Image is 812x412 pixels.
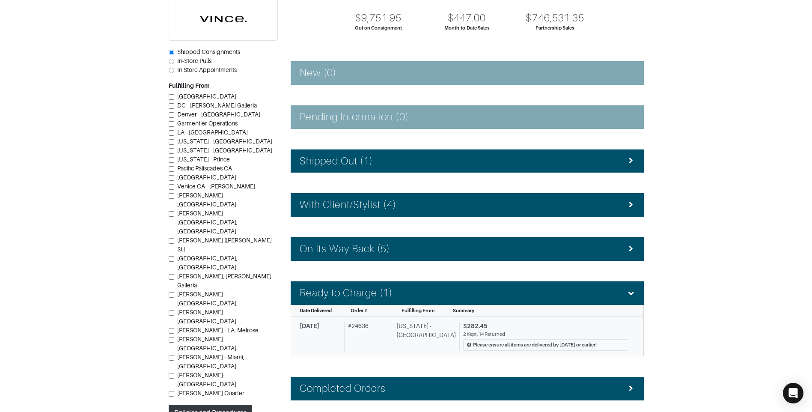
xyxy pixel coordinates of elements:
span: [US_STATE] - [GEOGRAPHIC_DATA] [177,147,272,154]
span: [DATE] [300,322,319,329]
input: Pacific Paliscades CA [169,166,174,172]
span: [PERSON_NAME]-[GEOGRAPHIC_DATA] [177,192,236,208]
span: Denver - [GEOGRAPHIC_DATA] [177,111,260,118]
span: Pacific Paliscades CA [177,165,232,172]
span: Garmentier Operations [177,120,238,127]
input: LA - [GEOGRAPHIC_DATA] [169,130,174,136]
input: [US_STATE] - [GEOGRAPHIC_DATA] [169,148,174,154]
h4: With Client/Stylist (4) [300,199,396,211]
input: DC - [PERSON_NAME] Galleria [169,103,174,109]
span: DC - [PERSON_NAME] Galleria [177,102,257,109]
span: [PERSON_NAME] Quarter [177,390,244,397]
input: [US_STATE] - [GEOGRAPHIC_DATA] [169,139,174,145]
span: Venice CA - [PERSON_NAME] [177,183,255,190]
input: [US_STATE] - Prince [169,157,174,163]
input: [GEOGRAPHIC_DATA] [169,94,174,100]
span: [GEOGRAPHIC_DATA], [GEOGRAPHIC_DATA] [177,255,238,271]
input: [PERSON_NAME] - LA, Melrose [169,328,174,334]
span: Shipped Consignments [177,48,240,55]
span: [US_STATE] - [GEOGRAPHIC_DATA] [177,138,272,145]
span: [PERSON_NAME] ([PERSON_NAME] St.) [177,237,272,253]
input: [GEOGRAPHIC_DATA] [169,175,174,181]
span: [PERSON_NAME]- [GEOGRAPHIC_DATA] [177,372,236,388]
span: In-Store Pulls [177,57,211,64]
input: [PERSON_NAME][GEOGRAPHIC_DATA] [169,310,174,316]
h4: New (0) [300,67,336,79]
span: Order # [351,308,367,313]
span: LA - [GEOGRAPHIC_DATA] [177,129,248,136]
h4: Ready to Charge (1) [300,287,393,299]
div: Please ensure all items are delivered by [DATE] or earlier! [473,341,597,349]
span: [US_STATE] - Prince [177,156,230,163]
input: [GEOGRAPHIC_DATA], [GEOGRAPHIC_DATA] [169,256,174,262]
h4: Pending Information (0) [300,111,409,123]
span: [PERSON_NAME] - [GEOGRAPHIC_DATA], [GEOGRAPHIC_DATA] [177,210,238,235]
span: [PERSON_NAME][GEOGRAPHIC_DATA]. [177,336,238,352]
div: [US_STATE] - [GEOGRAPHIC_DATA] [393,322,456,351]
div: $746,531.35 [526,12,584,24]
span: Date Delivered [300,308,332,313]
h4: On Its Way Back (5) [300,243,390,255]
input: Venice CA - [PERSON_NAME] [169,184,174,190]
span: [PERSON_NAME] - LA, Melrose [177,327,259,334]
label: Fulfilling From [169,81,210,90]
span: [PERSON_NAME] - Miami, [GEOGRAPHIC_DATA] [177,354,244,370]
span: Fulfilling From [402,308,434,313]
span: [GEOGRAPHIC_DATA] [177,174,236,181]
input: [PERSON_NAME]- [GEOGRAPHIC_DATA] [169,373,174,379]
input: In Store Appointments [169,68,174,73]
input: [PERSON_NAME] Quarter [169,391,174,397]
input: [PERSON_NAME] ([PERSON_NAME] St.) [169,238,174,244]
div: Month-to-Date Sales [444,24,490,32]
div: $447.00 [448,12,486,24]
input: [PERSON_NAME][GEOGRAPHIC_DATA]. [169,337,174,343]
div: Out on Consignment [355,24,402,32]
input: Denver - [GEOGRAPHIC_DATA] [169,112,174,118]
div: Partnership Sales [535,24,574,32]
div: Open Intercom Messenger [783,383,803,403]
span: [PERSON_NAME] - [GEOGRAPHIC_DATA] [177,291,236,307]
span: Summary [453,308,474,313]
span: [PERSON_NAME], [PERSON_NAME] Galleria [177,273,271,289]
span: In Store Appointments [177,66,237,73]
div: 2 Kept, 14 Returned [463,331,628,338]
span: [PERSON_NAME][GEOGRAPHIC_DATA] [177,309,236,325]
input: [PERSON_NAME] - Miami, [GEOGRAPHIC_DATA] [169,355,174,361]
div: $282.45 [463,322,628,331]
input: [PERSON_NAME]-[GEOGRAPHIC_DATA] [169,193,174,199]
input: [PERSON_NAME] - [GEOGRAPHIC_DATA] [169,292,174,298]
input: Shipped Consignments [169,50,174,55]
input: Garmentier Operations [169,121,174,127]
span: [GEOGRAPHIC_DATA] [177,93,236,100]
input: [PERSON_NAME], [PERSON_NAME] Galleria [169,274,174,280]
h4: Completed Orders [300,382,386,395]
div: $9,751.95 [355,12,402,24]
input: In-Store Pulls [169,59,174,64]
input: [PERSON_NAME] - [GEOGRAPHIC_DATA], [GEOGRAPHIC_DATA] [169,211,174,217]
div: # 24636 [344,322,390,351]
h4: Shipped Out (1) [300,155,373,167]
